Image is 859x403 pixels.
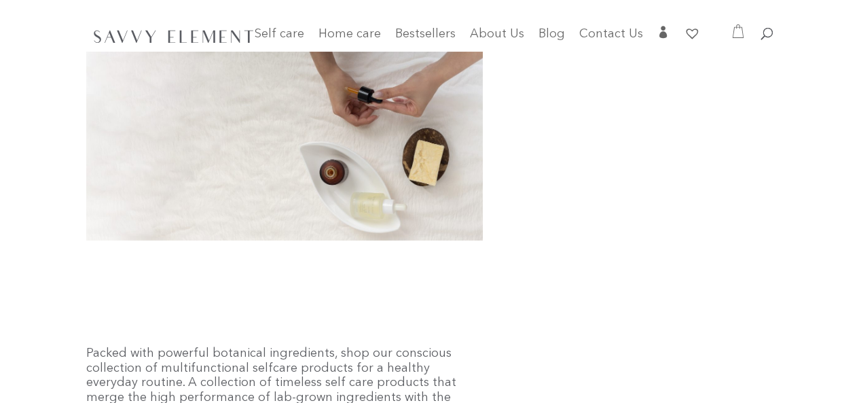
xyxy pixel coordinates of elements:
span:  [657,26,670,38]
a: Blog [538,29,565,48]
a: Contact Us [579,29,643,48]
img: Banner-Self-Care [86,52,483,241]
a: Self care [255,29,304,56]
a: Bestsellers [395,29,456,48]
a: Home care [318,29,381,56]
a:  [657,26,670,48]
a: About Us [470,29,524,48]
img: SavvyElement [90,25,258,47]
